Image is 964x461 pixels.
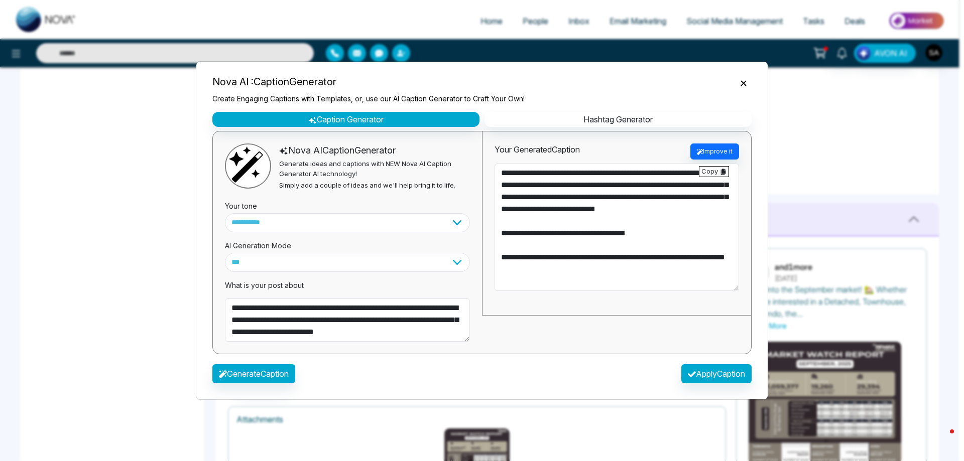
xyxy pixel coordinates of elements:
[212,93,525,104] p: Create Engaging Captions with Templates, or, use our AI Caption Generator to Craft Your Own!
[225,193,470,213] div: Your tone
[495,143,580,160] div: Your Generated Caption
[690,143,739,160] button: Improve it
[279,181,470,191] p: Simply add a couple of ideas and we'll help bring it to life.
[226,144,266,185] img: magic-wand
[212,74,525,89] h5: Nova AI : Caption Generator
[485,112,752,127] button: Hashtag Generator
[212,364,295,383] button: GenerateCaption
[681,364,752,383] button: ApplyCaption
[279,159,470,179] p: Generate ideas and captions with NEW Nova AI Caption Generator AI technology!
[225,280,470,290] p: What is your post about
[736,76,752,89] button: Close
[699,166,729,177] div: Copy
[225,232,470,253] div: AI Generation Mode
[212,112,479,127] button: Caption Generator
[930,427,954,451] iframe: Intercom live chat
[279,143,470,157] div: Nova AI Caption Generator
